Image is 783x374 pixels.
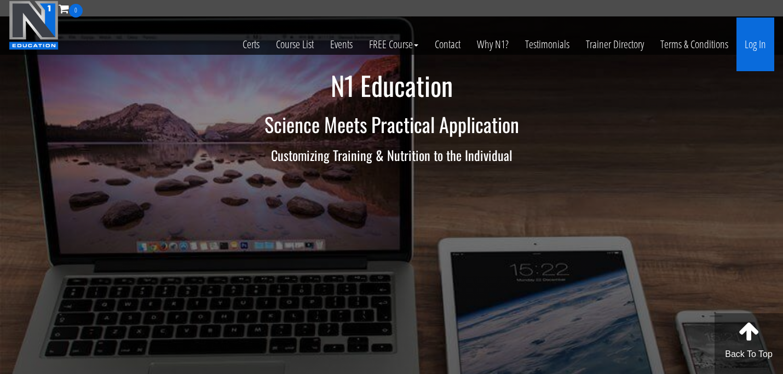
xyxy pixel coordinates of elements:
a: Why N1? [469,18,517,71]
a: Trainer Directory [578,18,652,71]
h3: Customizing Training & Nutrition to the Individual [71,148,712,162]
a: Log In [736,18,774,71]
a: Contact [427,18,469,71]
span: 0 [69,4,83,18]
a: Events [322,18,361,71]
a: Testimonials [517,18,578,71]
h1: N1 Education [71,71,712,100]
a: FREE Course [361,18,427,71]
a: 0 [59,1,83,16]
h2: Science Meets Practical Application [71,113,712,135]
img: n1-education [9,1,59,50]
a: Course List [268,18,322,71]
a: Certs [234,18,268,71]
a: Terms & Conditions [652,18,736,71]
